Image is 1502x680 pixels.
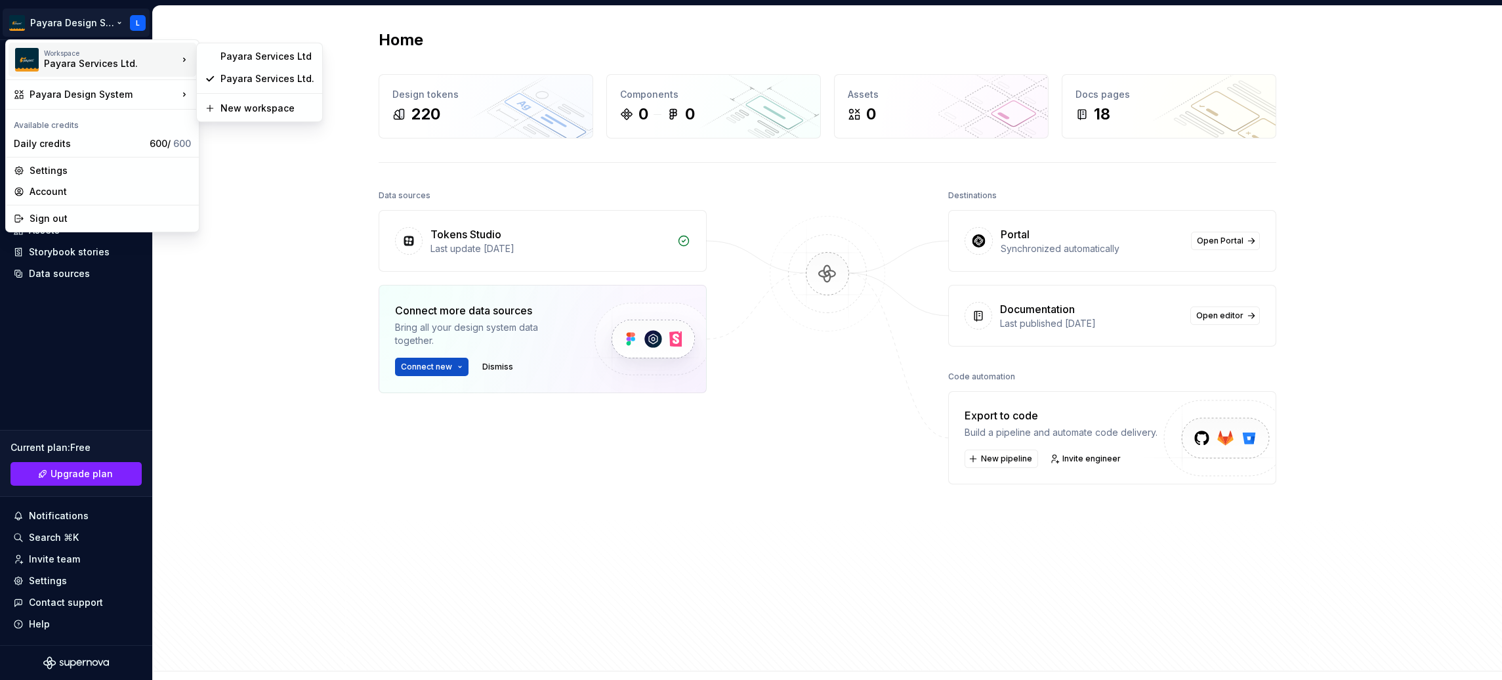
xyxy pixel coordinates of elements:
[150,138,191,149] span: 600 /
[30,185,191,198] div: Account
[30,88,178,101] div: Payara Design System
[44,49,178,57] div: Workspace
[30,212,191,225] div: Sign out
[173,138,191,149] span: 600
[15,48,39,72] img: edbdbd98-20bf-4459-ac1c-d2c9ac07af7c.png
[220,72,314,85] div: Payara Services Ltd.
[30,164,191,177] div: Settings
[44,57,156,70] div: Payara Services Ltd.
[9,112,196,133] div: Available credits
[220,102,314,115] div: New workspace
[14,137,144,150] div: Daily credits
[220,50,314,63] div: Payara Services Ltd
